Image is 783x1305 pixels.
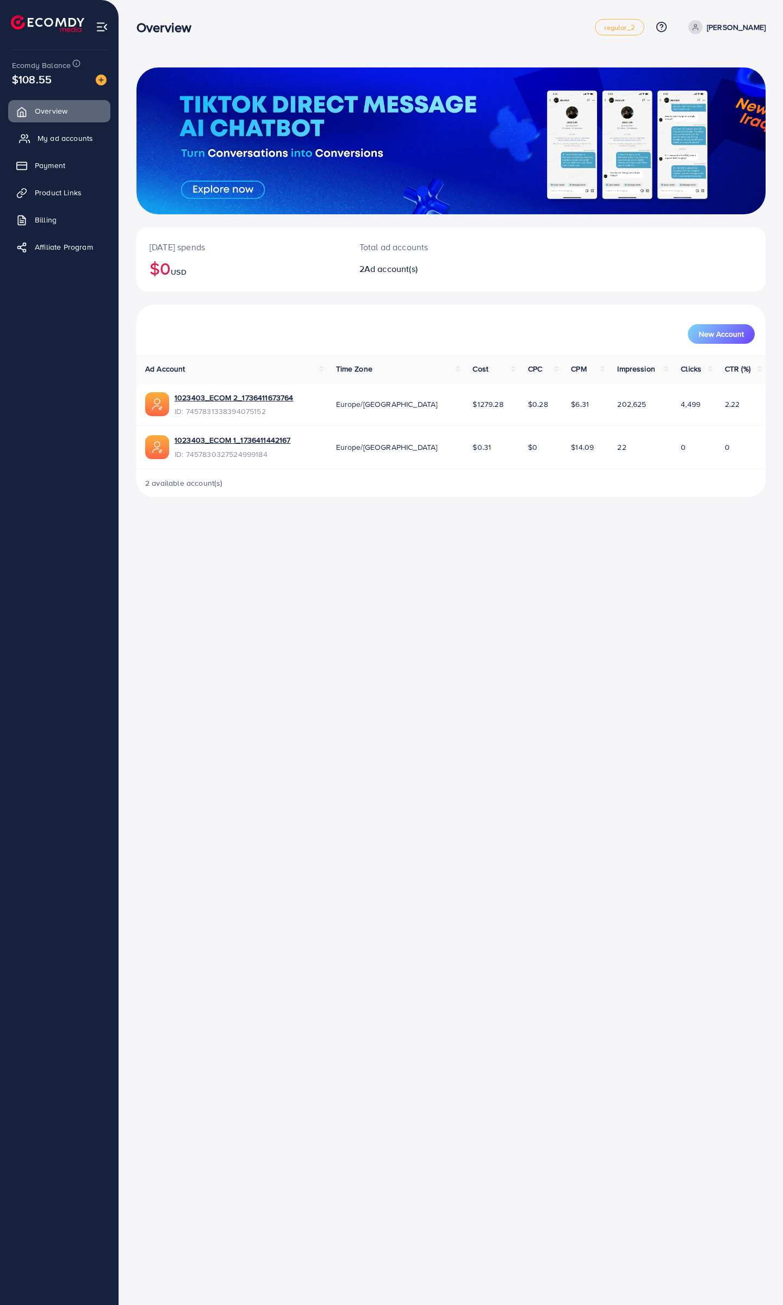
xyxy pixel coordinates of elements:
[8,182,110,203] a: Product Links
[528,442,537,453] span: $0
[473,442,491,453] span: $0.31
[473,399,503,410] span: $1279.28
[35,214,57,225] span: Billing
[145,478,223,488] span: 2 available account(s)
[12,71,52,87] span: $108.55
[359,240,490,253] p: Total ad accounts
[359,264,490,274] h2: 2
[681,363,701,374] span: Clicks
[175,392,293,403] a: 1023403_ECOM 2_1736411673764
[571,442,594,453] span: $14.09
[364,263,418,275] span: Ad account(s)
[96,75,107,85] img: image
[11,15,84,32] img: logo
[725,363,750,374] span: CTR (%)
[150,258,333,279] h2: $0
[681,442,686,453] span: 0
[35,160,65,171] span: Payment
[737,1256,775,1297] iframe: Chat
[528,399,548,410] span: $0.28
[8,209,110,231] a: Billing
[684,20,766,34] a: [PERSON_NAME]
[336,363,372,374] span: Time Zone
[571,363,586,374] span: CPM
[473,363,488,374] span: Cost
[595,19,644,35] a: regular_2
[12,60,71,71] span: Ecomdy Balance
[707,21,766,34] p: [PERSON_NAME]
[617,399,646,410] span: 202,625
[96,21,108,33] img: menu
[171,267,186,277] span: USD
[175,435,290,446] a: 1023403_ECOM 1_1736411442167
[35,187,82,198] span: Product Links
[38,133,93,144] span: My ad accounts
[150,240,333,253] p: [DATE] spends
[688,324,755,344] button: New Account
[136,20,200,35] h3: Overview
[35,106,67,116] span: Overview
[145,392,169,416] img: ic-ads-acc.e4c84228.svg
[617,442,626,453] span: 22
[8,127,110,149] a: My ad accounts
[336,399,438,410] span: Europe/[GEOGRAPHIC_DATA]
[528,363,542,374] span: CPC
[145,363,185,374] span: Ad Account
[571,399,589,410] span: $6.31
[145,435,169,459] img: ic-ads-acc.e4c84228.svg
[35,242,93,252] span: Affiliate Program
[604,24,635,31] span: regular_2
[336,442,438,453] span: Europe/[GEOGRAPHIC_DATA]
[175,449,290,460] span: ID: 7457830327524999184
[617,363,655,374] span: Impression
[175,406,293,417] span: ID: 7457831338394075152
[681,399,700,410] span: 4,499
[8,154,110,176] a: Payment
[8,236,110,258] a: Affiliate Program
[725,442,730,453] span: 0
[8,100,110,122] a: Overview
[699,330,744,338] span: New Account
[725,399,740,410] span: 2.22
